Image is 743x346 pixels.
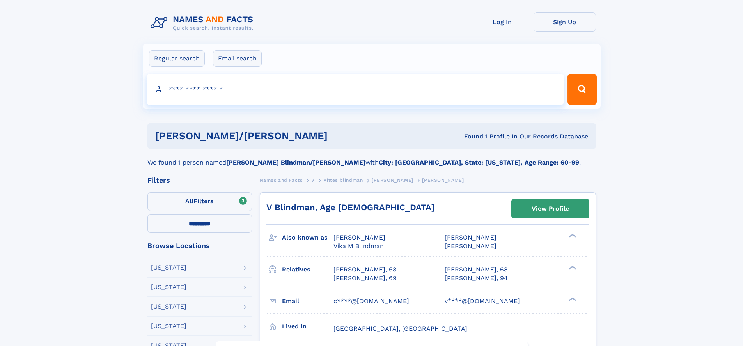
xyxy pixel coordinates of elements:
[333,325,467,332] span: [GEOGRAPHIC_DATA], [GEOGRAPHIC_DATA]
[226,159,365,166] b: [PERSON_NAME] Blindman/[PERSON_NAME]
[396,132,588,141] div: Found 1 Profile In Our Records Database
[372,175,413,185] a: [PERSON_NAME]
[445,265,508,274] a: [PERSON_NAME], 68
[445,274,508,282] a: [PERSON_NAME], 94
[151,323,186,329] div: [US_STATE]
[333,242,384,250] span: Vika M Blindman
[147,149,596,167] div: We found 1 person named with .
[147,74,564,105] input: search input
[567,265,576,270] div: ❯
[147,12,260,34] img: Logo Names and Facts
[445,234,497,241] span: [PERSON_NAME]
[445,242,497,250] span: [PERSON_NAME]
[311,177,315,183] span: V
[323,177,363,183] span: Vittes blindman
[282,320,333,333] h3: Lived in
[534,12,596,32] a: Sign Up
[260,175,303,185] a: Names and Facts
[149,50,205,67] label: Regular search
[323,175,363,185] a: Vittes blindman
[282,263,333,276] h3: Relatives
[282,295,333,308] h3: Email
[379,159,579,166] b: City: [GEOGRAPHIC_DATA], State: [US_STATE], Age Range: 60-99
[282,231,333,244] h3: Also known as
[151,284,186,290] div: [US_STATE]
[147,192,252,211] label: Filters
[213,50,262,67] label: Email search
[333,234,385,241] span: [PERSON_NAME]
[147,242,252,249] div: Browse Locations
[567,233,576,238] div: ❯
[147,177,252,184] div: Filters
[567,296,576,302] div: ❯
[567,74,596,105] button: Search Button
[155,131,396,141] h1: [PERSON_NAME]/[PERSON_NAME]
[333,274,397,282] a: [PERSON_NAME], 69
[151,264,186,271] div: [US_STATE]
[372,177,413,183] span: [PERSON_NAME]
[471,12,534,32] a: Log In
[512,199,589,218] a: View Profile
[422,177,464,183] span: [PERSON_NAME]
[532,200,569,218] div: View Profile
[185,197,193,205] span: All
[333,265,397,274] a: [PERSON_NAME], 68
[151,303,186,310] div: [US_STATE]
[266,202,434,212] a: V Blindman, Age [DEMOGRAPHIC_DATA]
[311,175,315,185] a: V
